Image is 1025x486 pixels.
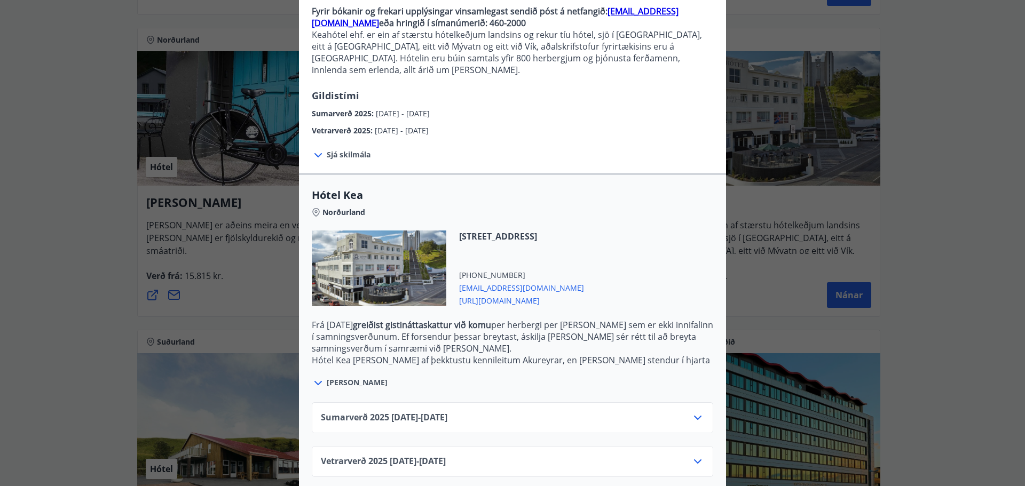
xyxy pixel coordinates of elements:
span: [EMAIL_ADDRESS][DOMAIN_NAME] [459,281,584,293]
span: Gildistími [312,89,359,102]
p: Keahótel ehf. er ein af stærstu hótelkeðjum landsins og rekur tíu hótel, sjö í [GEOGRAPHIC_DATA],... [312,29,713,76]
span: Sjá skilmála [327,149,370,160]
p: Hótel Kea [PERSON_NAME] af þekktustu kennileitum Akureyrar, en [PERSON_NAME] stendur í hjarta mið... [312,354,713,401]
strong: greiðist gistináttaskattur við komu [353,319,491,331]
span: [URL][DOMAIN_NAME] [459,293,584,306]
span: [PHONE_NUMBER] [459,270,584,281]
span: Norðurland [322,207,365,218]
strong: Fyrir bókanir og frekari upplýsingar vinsamlegast sendið póst á netfangið: [312,5,608,17]
p: Frá [DATE] per herbergi per [PERSON_NAME] sem er ekki innifalinn í samningsverðunum. Ef forsendur... [312,319,713,354]
span: Hótel Kea [312,188,713,203]
span: [DATE] - [DATE] [376,108,430,118]
span: Vetrarverð 2025 : [312,125,375,136]
a: [EMAIL_ADDRESS][DOMAIN_NAME] [312,5,679,29]
span: Sumarverð 2025 : [312,108,376,118]
strong: eða hringið í símanúmerið: 460-2000 [379,17,526,29]
span: [STREET_ADDRESS] [459,230,584,242]
span: [DATE] - [DATE] [375,125,429,136]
